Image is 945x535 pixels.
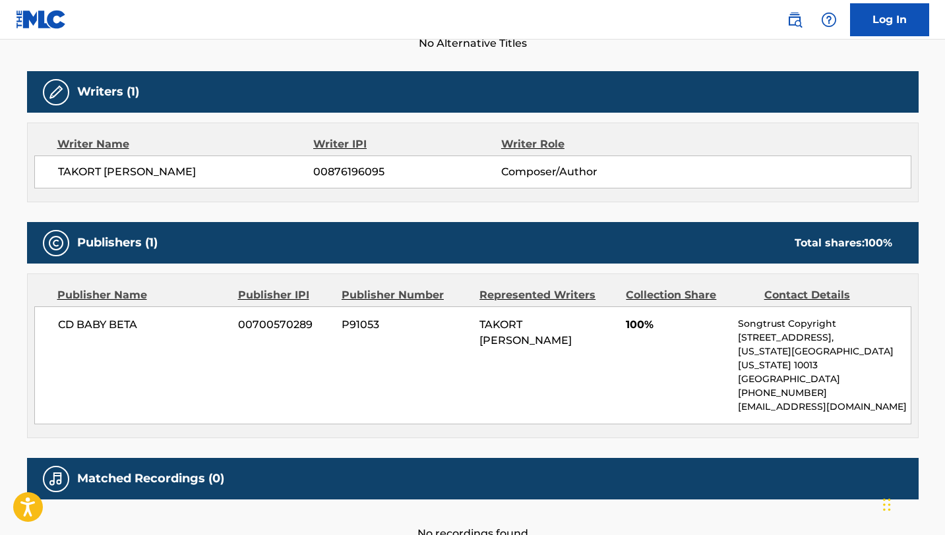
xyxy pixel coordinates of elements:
div: Writer Name [57,136,314,152]
img: MLC Logo [16,10,67,29]
span: 00700570289 [238,317,332,333]
span: TAKORT [PERSON_NAME] [479,318,572,347]
p: [STREET_ADDRESS], [738,331,910,345]
span: P91053 [342,317,470,333]
p: Songtrust Copyright [738,317,910,331]
div: Collection Share [626,287,754,303]
span: TAKORT [PERSON_NAME] [58,164,314,180]
span: 100 % [865,237,892,249]
a: Log In [850,3,929,36]
p: [PHONE_NUMBER] [738,386,910,400]
span: No Alternative Titles [27,36,919,51]
div: Drag [883,485,891,524]
span: 00876196095 [313,164,501,180]
img: Writers [48,84,64,100]
div: Help [816,7,842,33]
div: Publisher Name [57,287,228,303]
span: 100% [626,317,728,333]
h5: Publishers (1) [77,235,158,250]
iframe: Chat Widget [879,472,945,535]
img: Publishers [48,235,64,251]
h5: Writers (1) [77,84,139,99]
div: Publisher IPI [238,287,332,303]
div: Total shares: [795,235,892,251]
img: search [787,12,803,28]
p: [US_STATE][GEOGRAPHIC_DATA][US_STATE] 10013 [738,345,910,372]
div: Writer IPI [313,136,501,152]
div: Writer Role [501,136,672,152]
span: CD BABY BETA [58,317,229,333]
div: Contact Details [764,287,892,303]
a: Public Search [781,7,808,33]
h5: Matched Recordings (0) [77,471,224,486]
div: Publisher Number [342,287,470,303]
p: [EMAIL_ADDRESS][DOMAIN_NAME] [738,400,910,414]
span: Composer/Author [501,164,672,180]
p: [GEOGRAPHIC_DATA] [738,372,910,386]
img: Matched Recordings [48,471,64,487]
div: Represented Writers [479,287,616,303]
img: help [821,12,837,28]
